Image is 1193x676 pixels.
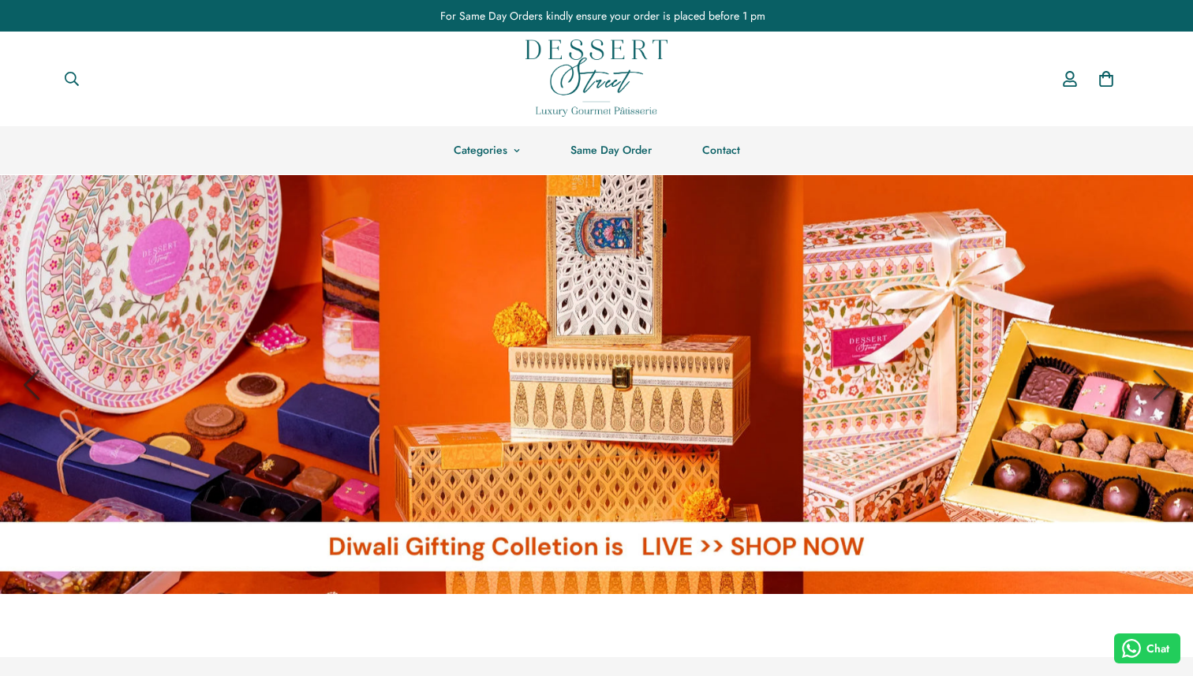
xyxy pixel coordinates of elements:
img: Dessert Street [525,39,668,117]
button: Search [51,62,92,96]
a: 0 [1088,61,1124,97]
a: Dessert Street [525,32,668,126]
a: Categories [428,126,545,174]
a: Account [1052,56,1088,102]
span: Chat [1146,641,1169,657]
button: Chat [1114,633,1181,663]
a: Same Day Order [545,126,677,174]
button: Next [1130,353,1193,416]
a: Contact [677,126,765,174]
